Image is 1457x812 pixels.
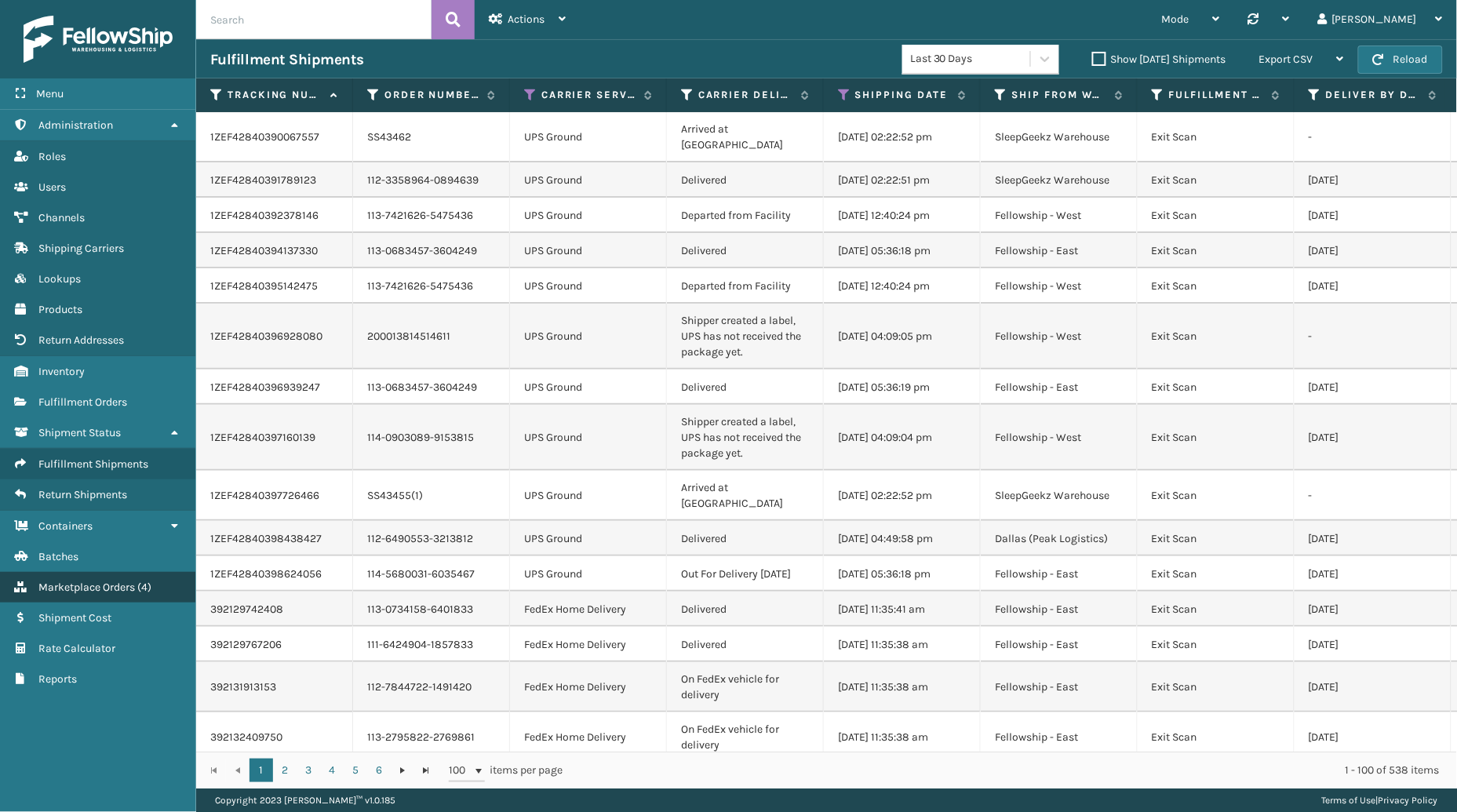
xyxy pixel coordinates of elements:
[344,759,367,782] a: 5
[981,712,1138,763] td: Fellowship - East
[1138,198,1295,233] td: Exit Scan
[196,521,353,556] td: 1ZEF42840398438427
[667,712,824,763] td: On FedEx vehicle for delivery
[196,592,353,627] td: 392129742408
[38,642,115,655] span: Rate Calculator
[1295,712,1452,763] td: [DATE]
[210,50,364,69] h3: Fulfillment Shipments
[585,763,1440,778] div: 1 - 100 of 538 items
[367,680,472,694] a: 112-7844722-1491420
[38,426,121,439] span: Shipment Status
[196,627,353,662] td: 392129767206
[196,304,353,370] td: 1ZEF42840396928080
[981,405,1138,471] td: Fellowship - West
[250,759,273,782] a: 1
[981,112,1138,162] td: SleepGeekz Warehouse
[981,268,1138,304] td: Fellowship - West
[510,471,667,521] td: UPS Ground
[824,370,981,405] td: [DATE] 05:36:19 pm
[667,592,824,627] td: Delivered
[449,763,472,778] span: 100
[196,198,353,233] td: 1ZEF42840392378146
[981,471,1138,521] td: SleepGeekz Warehouse
[824,268,981,304] td: [DATE] 12:40:24 pm
[1295,162,1452,198] td: [DATE]
[510,627,667,662] td: FedEx Home Delivery
[824,712,981,763] td: [DATE] 11:35:38 am
[667,405,824,471] td: Shipper created a label, UPS has not received the package yet.
[981,233,1138,268] td: Fellowship - East
[667,162,824,198] td: Delivered
[1138,112,1295,162] td: Exit Scan
[367,209,473,222] a: 113-7421626-5475436
[981,370,1138,405] td: Fellowship - East
[910,51,1032,67] div: Last 30 Days
[1162,13,1189,26] span: Mode
[981,521,1138,556] td: Dallas (Peak Logistics)
[367,431,474,444] a: 114-0903089-9153815
[510,162,667,198] td: UPS Ground
[1295,405,1452,471] td: [DATE]
[1138,304,1295,370] td: Exit Scan
[824,112,981,162] td: [DATE] 02:22:52 pm
[698,88,793,102] label: Carrier Delivery Status
[414,759,438,782] a: Go to the last page
[667,521,824,556] td: Delivered
[510,304,667,370] td: UPS Ground
[215,788,395,812] p: Copyright 2023 [PERSON_NAME]™ v 1.0.185
[510,662,667,712] td: FedEx Home Delivery
[1295,198,1452,233] td: [DATE]
[38,303,82,316] span: Products
[541,88,636,102] label: Carrier Service
[667,471,824,521] td: Arrived at [GEOGRAPHIC_DATA]
[1295,112,1452,162] td: -
[1295,592,1452,627] td: [DATE]
[367,489,423,502] a: SS43455(1)
[824,233,981,268] td: [DATE] 05:36:18 pm
[981,162,1138,198] td: SleepGeekz Warehouse
[667,370,824,405] td: Delivered
[396,764,409,777] span: Go to the next page
[1295,471,1452,521] td: -
[1138,592,1295,627] td: Exit Scan
[1295,662,1452,712] td: [DATE]
[1295,233,1452,268] td: [DATE]
[196,268,353,304] td: 1ZEF42840395142475
[196,370,353,405] td: 1ZEF42840396939247
[1138,662,1295,712] td: Exit Scan
[367,130,411,144] a: SS43462
[1322,795,1376,806] a: Terms of Use
[510,233,667,268] td: UPS Ground
[320,759,344,782] a: 4
[367,638,473,651] a: 111-6424904-1857833
[981,662,1138,712] td: Fellowship - East
[1138,233,1295,268] td: Exit Scan
[38,365,85,378] span: Inventory
[137,581,151,594] span: ( 4 )
[38,457,148,471] span: Fulfillment Shipments
[273,759,297,782] a: 2
[1322,788,1438,812] div: |
[667,662,824,712] td: On FedEx vehicle for delivery
[981,556,1138,592] td: Fellowship - East
[824,521,981,556] td: [DATE] 04:49:58 pm
[981,304,1138,370] td: Fellowship - West
[1092,53,1226,66] label: Show [DATE] Shipments
[1295,304,1452,370] td: -
[1138,370,1295,405] td: Exit Scan
[196,162,353,198] td: 1ZEF42840391789123
[1169,88,1264,102] label: Fulfillment Order Status
[510,370,667,405] td: UPS Ground
[824,662,981,712] td: [DATE] 11:35:38 am
[510,521,667,556] td: UPS Ground
[667,304,824,370] td: Shipper created a label, UPS has not received the package yet.
[367,330,450,343] a: 200013814514611
[367,244,477,257] a: 113-0683457-3604249
[196,712,353,763] td: 392132409750
[1138,556,1295,592] td: Exit Scan
[824,592,981,627] td: [DATE] 11:35:41 am
[1295,627,1452,662] td: [DATE]
[510,268,667,304] td: UPS Ground
[38,242,124,255] span: Shipping Carriers
[981,592,1138,627] td: Fellowship - East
